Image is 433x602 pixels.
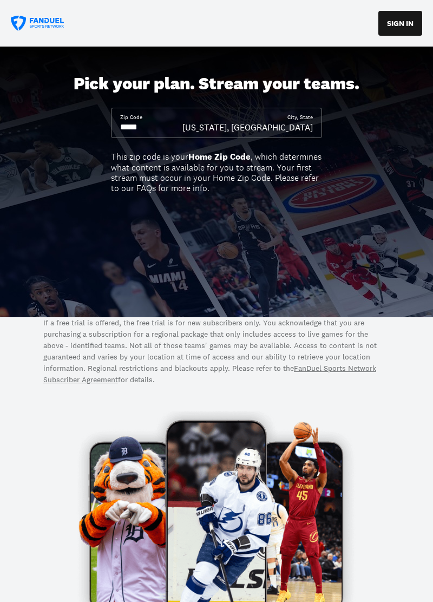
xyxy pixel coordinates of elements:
b: Home Zip Code [188,151,251,162]
div: This zip code is your , which determines what content is available for you to stream. Your first ... [111,152,322,193]
div: [US_STATE], [GEOGRAPHIC_DATA] [182,121,313,133]
div: Pick your plan. Stream your teams. [74,74,359,94]
div: Zip Code [120,114,142,121]
button: SIGN IN [378,11,422,36]
div: City, State [287,114,313,121]
p: If a free trial is offered, the free trial is for new subscribers only. You acknowledge that you ... [43,317,390,385]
